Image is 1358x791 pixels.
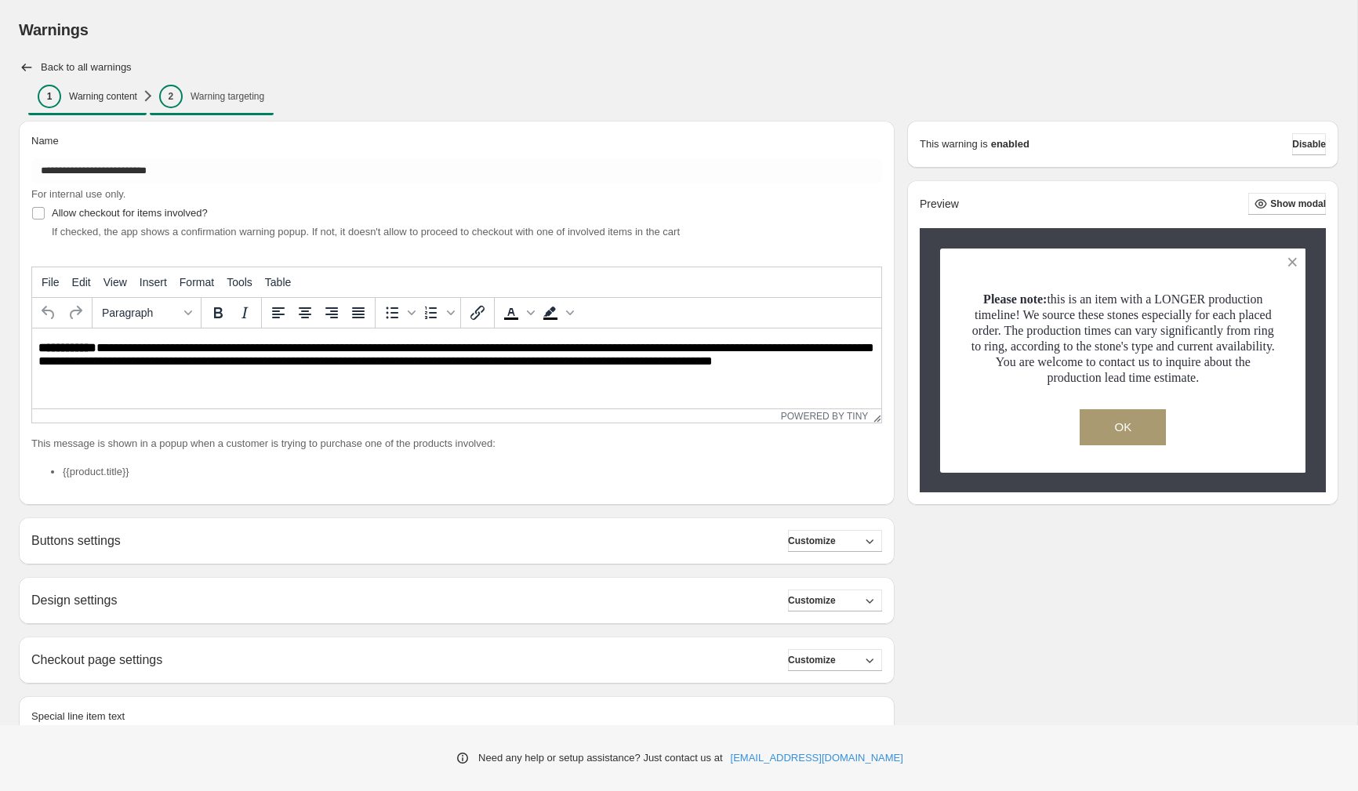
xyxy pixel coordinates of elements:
span: File [42,276,60,288]
p: Warning targeting [191,90,264,103]
div: 1 [38,85,61,108]
span: this is an item with a LONGER production timeline! We source these stones especially for each pla... [971,292,1275,384]
button: Customize [788,530,882,552]
h2: Preview [920,198,959,211]
div: Resize [868,409,881,423]
span: Allow checkout for items involved? [52,207,208,219]
p: Warning content [69,90,137,103]
button: Align left [265,299,292,326]
div: Background color [537,299,576,326]
button: Bold [205,299,231,326]
span: Name [31,135,59,147]
button: Show modal [1248,193,1326,215]
a: [EMAIL_ADDRESS][DOMAIN_NAME] [731,750,903,766]
button: OK [1080,409,1166,445]
span: Paragraph [102,307,179,319]
button: Justify [345,299,372,326]
span: Edit [72,276,91,288]
span: If checked, the app shows a confirmation warning popup. If not, it doesn't allow to proceed to ch... [52,226,680,238]
button: Redo [62,299,89,326]
span: Tools [227,276,252,288]
button: Align center [292,299,318,326]
p: This warning is [920,136,988,152]
button: Italic [231,299,258,326]
div: 2 [159,85,183,108]
div: Bullet list [379,299,418,326]
li: {{product.title}} [63,464,882,480]
button: Undo [35,299,62,326]
button: Formats [96,299,198,326]
button: Customize [788,649,882,671]
h2: Back to all warnings [41,61,132,74]
iframe: Rich Text Area [32,328,881,408]
span: View [103,276,127,288]
span: Warnings [19,21,89,38]
strong: enabled [991,136,1029,152]
span: Insert [140,276,167,288]
span: Customize [788,654,836,666]
h2: Design settings [31,593,117,608]
span: Format [180,276,214,288]
button: Customize [788,590,882,611]
span: Customize [788,594,836,607]
span: Customize [788,535,836,547]
p: This message is shown in a popup when a customer is trying to purchase one of the products involved: [31,436,882,452]
span: Special line item text [31,710,125,722]
span: For internal use only. [31,188,125,200]
h2: Checkout page settings [31,652,162,667]
span: Show modal [1270,198,1326,210]
button: Insert/edit link [464,299,491,326]
h2: Buttons settings [31,533,121,548]
div: Numbered list [418,299,457,326]
button: Align right [318,299,345,326]
span: Table [265,276,291,288]
div: Text color [498,299,537,326]
span: Disable [1292,138,1326,151]
a: Powered by Tiny [781,411,869,422]
strong: Please note: [983,292,1047,306]
button: Disable [1292,133,1326,155]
